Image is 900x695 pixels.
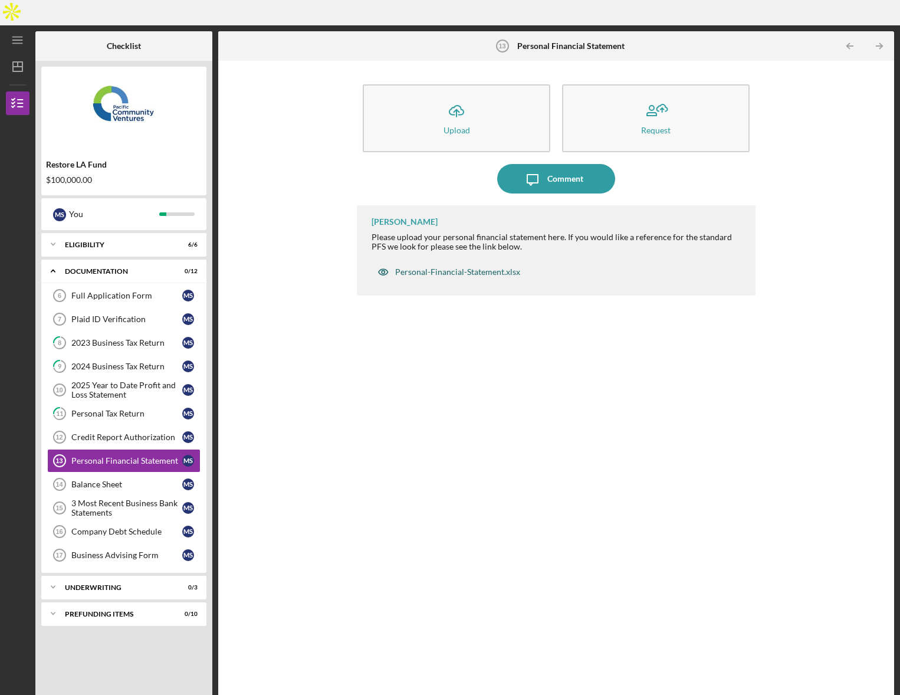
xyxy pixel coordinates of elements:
a: 153 Most Recent Business Bank StatementsMS [47,496,201,520]
div: Company Debt Schedule [71,527,182,536]
tspan: 15 [55,504,63,512]
div: 6 / 6 [176,241,198,248]
a: 11Personal Tax ReturnMS [47,402,201,425]
div: Eligibility [65,241,168,248]
div: M S [182,502,194,514]
tspan: 10 [55,386,63,394]
div: Prefunding Items [65,611,168,618]
div: Plaid ID Verification [71,314,182,324]
a: 82023 Business Tax ReturnMS [47,331,201,355]
div: Credit Report Authorization [71,432,182,442]
tspan: 7 [58,316,61,323]
tspan: 17 [55,552,63,559]
div: [PERSON_NAME] [372,217,438,227]
div: Full Application Form [71,291,182,300]
tspan: 14 [55,481,63,488]
a: 16Company Debt ScheduleMS [47,520,201,543]
button: Request [562,84,750,152]
div: M S [182,549,194,561]
div: M S [182,384,194,396]
div: 2025 Year to Date Profit and Loss Statement [71,381,182,399]
div: 0 / 12 [176,268,198,275]
div: 2023 Business Tax Return [71,338,182,347]
div: M S [182,455,194,467]
tspan: 9 [58,363,62,371]
tspan: 11 [56,410,63,418]
button: Comment [497,164,615,194]
button: Upload [363,84,550,152]
div: M S [182,408,194,419]
button: Personal-Financial-Statement.xlsx [372,260,526,284]
a: 12Credit Report AuthorizationMS [47,425,201,449]
div: $100,000.00 [46,175,202,185]
a: 6Full Application FormMS [47,284,201,307]
div: Underwriting [65,584,168,591]
div: M S [182,290,194,301]
div: 0 / 3 [176,584,198,591]
div: M S [182,526,194,537]
div: M S [182,313,194,325]
div: Documentation [65,268,168,275]
div: M S [182,478,194,490]
div: Business Advising Form [71,550,182,560]
tspan: 13 [55,457,63,464]
a: 7Plaid ID VerificationMS [47,307,201,331]
div: Please upload your personal financial statement here. If you would like a reference for the stand... [372,232,744,251]
a: 13Personal Financial StatementMS [47,449,201,473]
tspan: 13 [498,42,505,50]
tspan: 12 [55,434,63,441]
div: M S [182,360,194,372]
a: 102025 Year to Date Profit and Loss StatementMS [47,378,201,402]
div: 0 / 10 [176,611,198,618]
div: Request [641,126,671,135]
div: Personal Financial Statement [71,456,182,465]
div: Personal Tax Return [71,409,182,418]
div: Upload [444,126,470,135]
div: M S [53,208,66,221]
tspan: 8 [58,339,61,347]
div: M S [182,431,194,443]
div: 2024 Business Tax Return [71,362,182,371]
div: M S [182,337,194,349]
div: Personal-Financial-Statement.xlsx [395,267,520,277]
div: Balance Sheet [71,480,182,489]
tspan: 16 [55,528,63,535]
div: 3 Most Recent Business Bank Statements [71,499,182,517]
div: Comment [547,164,583,194]
b: Checklist [107,41,141,51]
img: Product logo [41,73,206,143]
div: You [69,204,159,224]
a: 92024 Business Tax ReturnMS [47,355,201,378]
tspan: 6 [58,292,61,299]
b: Personal Financial Statement [517,41,625,51]
div: Restore LA Fund [46,160,202,169]
a: 17Business Advising FormMS [47,543,201,567]
a: 14Balance SheetMS [47,473,201,496]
